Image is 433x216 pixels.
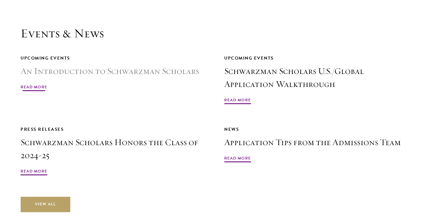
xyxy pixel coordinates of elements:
h3: Schwarzman Scholars Honors the Class of 2024-25 [21,136,209,162]
a: Upcoming Events Schwarzman Scholars U.S./Global Application Walkthrough Read More [224,54,412,105]
div: News [224,126,412,133]
a: Press Releases Schwarzman Scholars Honors the Class of 2024-25 Read More [21,126,209,176]
a: Upcoming Events An Introduction to Schwarzman Scholars Read More [21,54,209,92]
div: Press Releases [21,126,209,133]
span: Read More [224,155,251,163]
h2: Events & News [21,26,412,41]
h3: Schwarzman Scholars U.S./Global Application Walkthrough [224,65,412,91]
a: View All [21,197,70,212]
span: Read More [21,168,47,176]
a: News Application Tips from the Admissions Team Read More [224,126,412,163]
span: Read More [21,84,47,92]
div: Upcoming Events [224,54,412,62]
span: Read More [224,97,251,105]
div: Upcoming Events [21,54,209,62]
h3: An Introduction to Schwarzman Scholars [21,65,209,78]
h3: Application Tips from the Admissions Team [224,136,412,149]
